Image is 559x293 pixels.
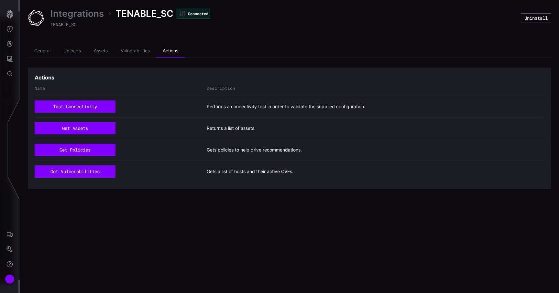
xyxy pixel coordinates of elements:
[177,9,210,18] div: Connected
[207,169,293,174] span: Gets a list of hosts and their active CVEs.
[207,125,256,131] span: Returns a list of assets.
[87,45,114,58] li: Assets
[28,45,57,58] li: General
[35,100,115,113] button: test connectivity
[50,8,104,19] a: Integrations
[50,21,76,27] span: TENABLE_SC
[35,165,115,178] button: get vulnerabilities
[114,45,156,58] li: Vulnerabilities
[57,45,87,58] li: Uploads
[115,8,173,19] span: TENABLE_SC
[207,147,302,153] span: Gets policies to help drive recommendations.
[207,104,365,110] span: Performs a connectivity test in order to validate the supplied configuration.
[35,144,115,156] button: get policies
[521,13,551,23] button: Uninstall
[35,74,54,81] h3: Actions
[35,86,203,91] div: Name
[156,45,185,58] li: Actions
[28,10,44,26] img: Tenable SC
[207,86,544,91] div: Description
[35,122,115,134] button: get assets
